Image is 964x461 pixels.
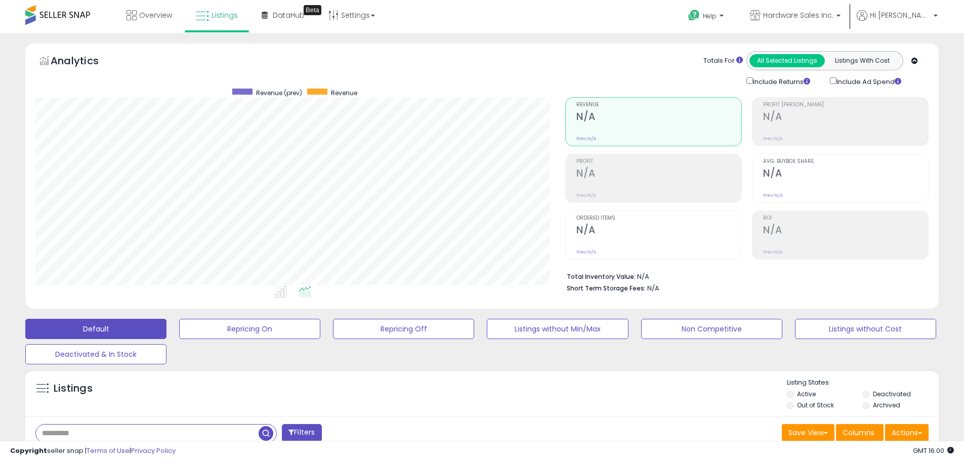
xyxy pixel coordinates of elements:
[703,12,717,20] span: Help
[331,89,357,97] span: Revenue
[487,319,628,339] button: Listings without Min/Max
[576,102,741,108] span: Revenue
[797,401,834,409] label: Out of Stock
[54,382,93,396] h5: Listings
[641,319,782,339] button: Non Competitive
[822,75,917,87] div: Include Ad Spend
[179,319,320,339] button: Repricing On
[212,10,238,20] span: Listings
[647,283,659,293] span: N/A
[576,249,596,255] small: Prev: N/A
[782,424,834,441] button: Save View
[10,446,47,455] strong: Copyright
[843,428,874,438] span: Columns
[282,424,321,442] button: Filters
[870,10,931,20] span: Hi [PERSON_NAME]
[576,192,596,198] small: Prev: N/A
[885,424,929,441] button: Actions
[703,56,743,66] div: Totals For
[304,5,321,15] div: Tooltip anchor
[913,446,954,455] span: 2025-09-17 16:00 GMT
[857,10,938,33] a: Hi [PERSON_NAME]
[567,284,646,292] b: Short Term Storage Fees:
[10,446,176,456] div: seller snap | |
[576,159,741,164] span: Profit
[576,111,741,124] h2: N/A
[763,136,783,142] small: Prev: N/A
[763,249,783,255] small: Prev: N/A
[131,446,176,455] a: Privacy Policy
[139,10,172,20] span: Overview
[763,216,928,221] span: ROI
[795,319,936,339] button: Listings without Cost
[576,136,596,142] small: Prev: N/A
[763,192,783,198] small: Prev: N/A
[256,89,302,97] span: Revenue (prev)
[333,319,474,339] button: Repricing Off
[787,378,939,388] p: Listing States:
[739,75,822,87] div: Include Returns
[763,10,833,20] span: Hardware Sales Inc.
[688,9,700,22] i: Get Help
[763,224,928,238] h2: N/A
[51,54,118,70] h5: Analytics
[836,424,884,441] button: Columns
[749,54,825,67] button: All Selected Listings
[25,344,166,364] button: Deactivated & In Stock
[763,102,928,108] span: Profit [PERSON_NAME]
[576,167,741,181] h2: N/A
[763,111,928,124] h2: N/A
[680,2,734,33] a: Help
[576,224,741,238] h2: N/A
[824,54,900,67] button: Listings With Cost
[87,446,130,455] a: Terms of Use
[873,390,911,398] label: Deactivated
[273,10,305,20] span: DataHub
[567,270,921,282] li: N/A
[763,159,928,164] span: Avg. Buybox Share
[25,319,166,339] button: Default
[797,390,816,398] label: Active
[763,167,928,181] h2: N/A
[576,216,741,221] span: Ordered Items
[567,272,636,281] b: Total Inventory Value:
[873,401,900,409] label: Archived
